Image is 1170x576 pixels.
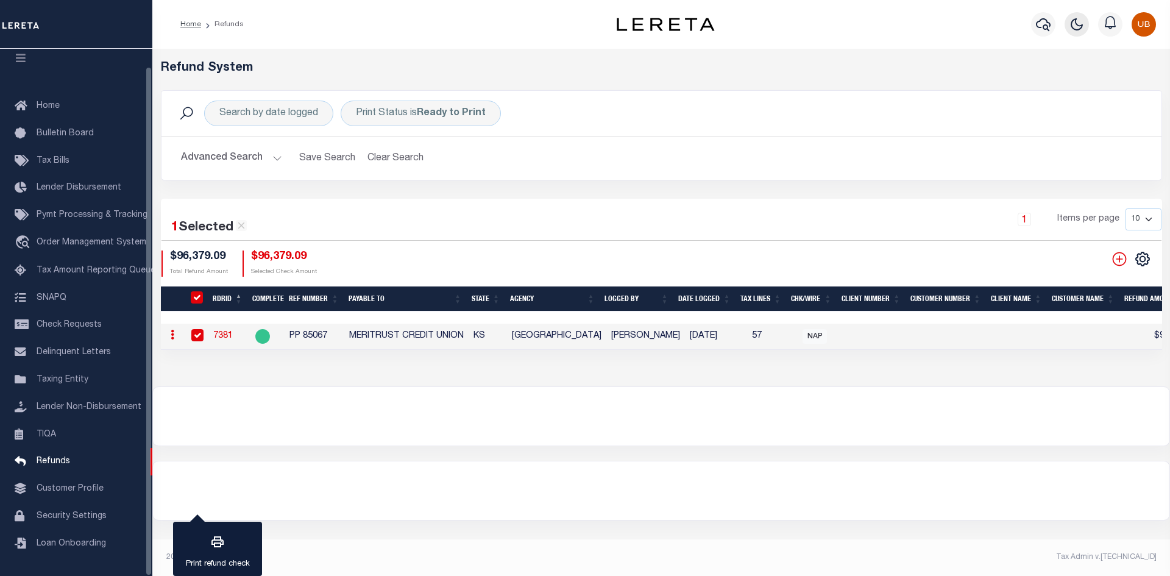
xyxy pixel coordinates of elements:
td: [GEOGRAPHIC_DATA] [507,324,606,350]
button: Save Search [292,146,363,170]
a: 7381 [213,332,233,340]
span: SNAPQ [37,293,66,302]
th: Customer Name: activate to sort column ascending [1047,286,1119,311]
td: [DATE] [685,324,747,350]
th: Customer Number: activate to sort column ascending [906,286,986,311]
img: logo-dark.svg [617,18,714,31]
th: Date Logged: activate to sort column ascending [673,286,736,311]
span: Delinquent Letters [37,348,111,357]
h5: Refund System [161,61,1162,76]
h4: $96,379.09 [251,251,317,264]
th: RDRID: activate to sort column descending [208,286,247,311]
span: Tax Amount Reporting Queue [37,266,155,275]
th: Client Name: activate to sort column ascending [986,286,1047,311]
span: Items per page [1057,213,1119,226]
span: Customer Profile [37,485,104,493]
span: Lender Non-Disbursement [37,403,141,411]
span: Pymt Processing & Tracking [37,211,147,219]
b: Ready to Print [417,108,486,118]
th: Agency: activate to sort column ascending [505,286,600,311]
div: Search by date logged [204,101,333,126]
th: Logged By: activate to sort column ascending [600,286,673,311]
th: Complete [247,286,284,311]
span: 1 [171,221,179,234]
img: svg+xml;base64,PHN2ZyB4bWxucz0iaHR0cDovL3d3dy53My5vcmcvMjAwMC9zdmciIHBvaW50ZXItZXZlbnRzPSJub25lIi... [1132,12,1156,37]
div: Tax Admin v.[TECHNICAL_ID] [670,552,1157,563]
th: RefundDepositRegisterID [183,286,208,311]
th: Ref Number: activate to sort column ascending [284,286,344,311]
th: State: activate to sort column ascending [467,286,505,311]
div: Print Status is [341,101,501,126]
th: Chk/Wire: activate to sort column ascending [786,286,837,311]
p: Print refund check [186,558,250,571]
th: Client Number: activate to sort column ascending [837,286,906,311]
span: Bulletin Board [37,129,94,138]
span: Loan Onboarding [37,539,106,548]
td: PP 85067 [285,324,344,350]
td: [PERSON_NAME] [606,324,685,350]
td: KS [469,324,507,350]
i: travel_explore [15,235,34,251]
td: MERITRUST CREDIT UNION [344,324,469,350]
a: Home [180,21,201,28]
span: NAP [803,329,827,344]
span: Lender Disbursement [37,183,121,192]
span: TIQA [37,430,56,438]
span: Order Management System [37,238,146,247]
button: Clear Search [363,146,429,170]
p: Total Refund Amount [170,268,228,277]
span: Taxing Entity [37,375,88,384]
span: Security Settings [37,512,107,521]
td: 57 [747,324,798,350]
span: Check Requests [37,321,102,329]
span: Refunds [37,457,70,466]
a: 1 [1018,213,1031,226]
li: Refunds [201,19,244,30]
button: Advanced Search [181,146,282,170]
div: 2025 © [PERSON_NAME]. [157,552,662,563]
h4: $96,379.09 [170,251,228,264]
p: Selected Check Amount [251,268,317,277]
span: Tax Bills [37,157,69,165]
th: Payable To: activate to sort column ascending [344,286,467,311]
div: Selected [171,218,247,238]
span: Home [37,102,60,110]
th: Tax Lines: activate to sort column ascending [736,286,786,311]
